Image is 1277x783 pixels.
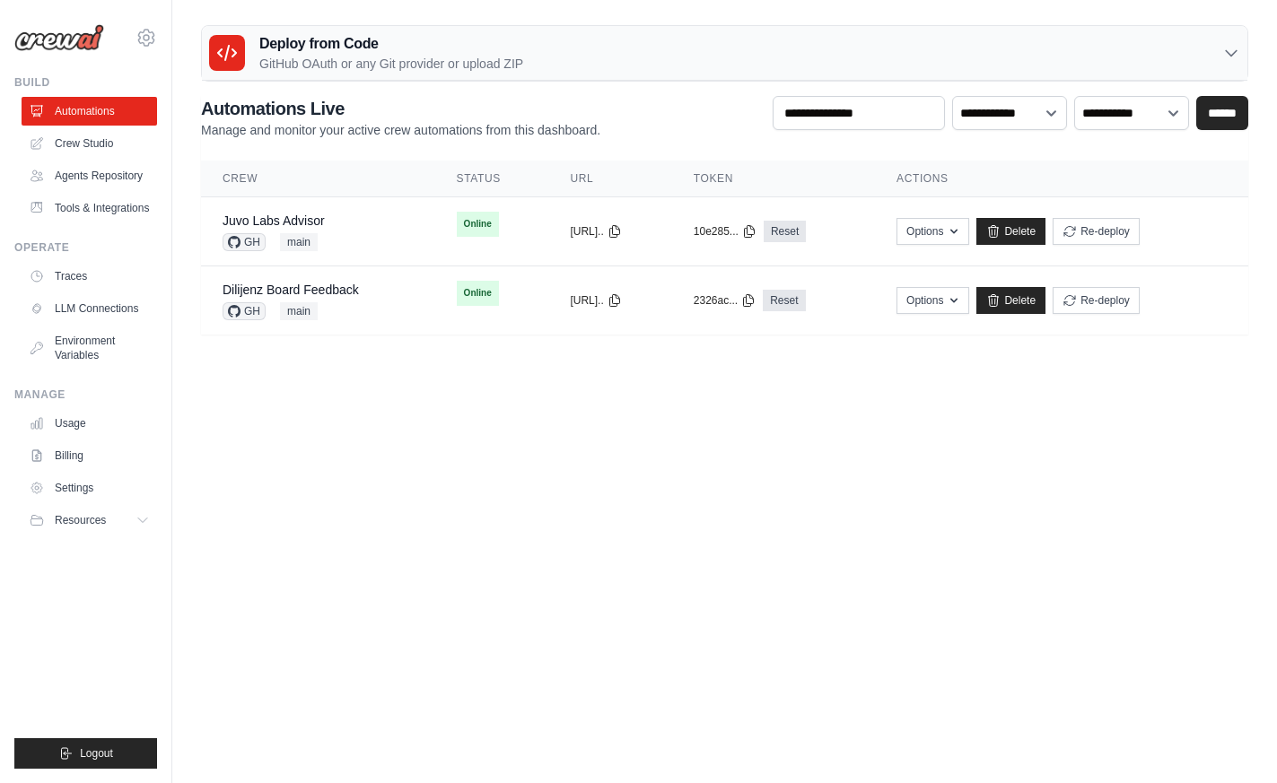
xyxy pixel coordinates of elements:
[201,161,435,197] th: Crew
[672,161,875,197] th: Token
[14,738,157,769] button: Logout
[22,97,157,126] a: Automations
[259,33,523,55] h3: Deploy from Code
[22,129,157,158] a: Crew Studio
[280,302,318,320] span: main
[548,161,671,197] th: URL
[14,75,157,90] div: Build
[14,240,157,255] div: Operate
[763,290,805,311] a: Reset
[201,121,600,139] p: Manage and monitor your active crew automations from this dashboard.
[223,283,359,297] a: Dilijenz Board Feedback
[223,302,266,320] span: GH
[694,224,757,239] button: 10e285...
[22,506,157,535] button: Resources
[22,294,157,323] a: LLM Connections
[897,218,969,245] button: Options
[435,161,549,197] th: Status
[14,387,157,402] div: Manage
[1053,287,1140,314] button: Re-deploy
[976,287,1045,314] a: Delete
[897,287,969,314] button: Options
[22,326,157,370] a: Environment Variables
[223,233,266,251] span: GH
[457,212,499,237] span: Online
[694,293,756,308] button: 2326ac...
[22,474,157,502] a: Settings
[22,161,157,190] a: Agents Repository
[457,281,499,306] span: Online
[223,213,325,228] a: Juvo Labs Advisor
[201,96,600,121] h2: Automations Live
[22,262,157,291] a: Traces
[1053,218,1140,245] button: Re-deploy
[14,24,104,51] img: Logo
[280,233,318,251] span: main
[976,218,1045,245] a: Delete
[55,513,106,527] span: Resources
[259,55,523,73] p: GitHub OAuth or any Git provider or upload ZIP
[764,221,806,242] a: Reset
[875,161,1248,197] th: Actions
[80,746,113,761] span: Logout
[22,409,157,438] a: Usage
[22,441,157,470] a: Billing
[22,194,157,222] a: Tools & Integrations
